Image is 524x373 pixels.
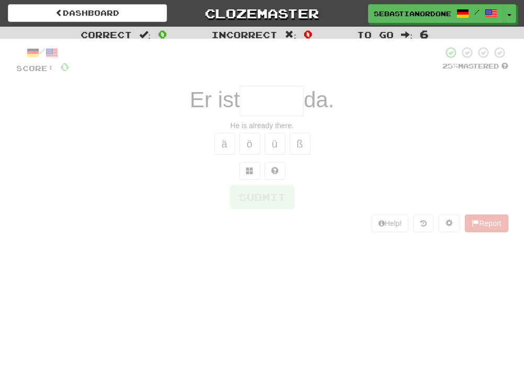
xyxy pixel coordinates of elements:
[211,29,277,40] span: Incorrect
[239,133,260,155] button: ö
[214,133,235,155] button: ä
[401,30,412,39] span: :
[420,28,429,40] span: 6
[189,87,240,112] span: Er ist
[357,29,394,40] span: To go
[289,133,310,155] button: ß
[442,62,508,71] div: Mastered
[16,120,508,131] div: He is already there.
[139,30,151,39] span: :
[414,214,433,232] button: Round history (alt+y)
[368,4,503,23] a: SebastianOrdonez /
[81,29,132,40] span: Correct
[183,4,342,22] a: Clozemaster
[372,214,409,232] button: Help!
[304,87,334,112] span: da.
[230,185,295,209] button: Submit
[264,162,285,180] button: Single letter hint - you only get 1 per sentence and score half the points! alt+h
[465,214,508,232] button: Report
[304,28,313,40] span: 0
[8,4,167,22] a: Dashboard
[158,28,167,40] span: 0
[474,8,480,16] span: /
[16,64,54,73] span: Score:
[374,9,451,18] span: SebastianOrdonez
[264,133,285,155] button: ü
[442,62,458,70] span: 25 %
[16,46,69,59] div: /
[60,60,69,73] span: 0
[239,162,260,180] button: Switch sentence to multiple choice alt+p
[285,30,296,39] span: :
